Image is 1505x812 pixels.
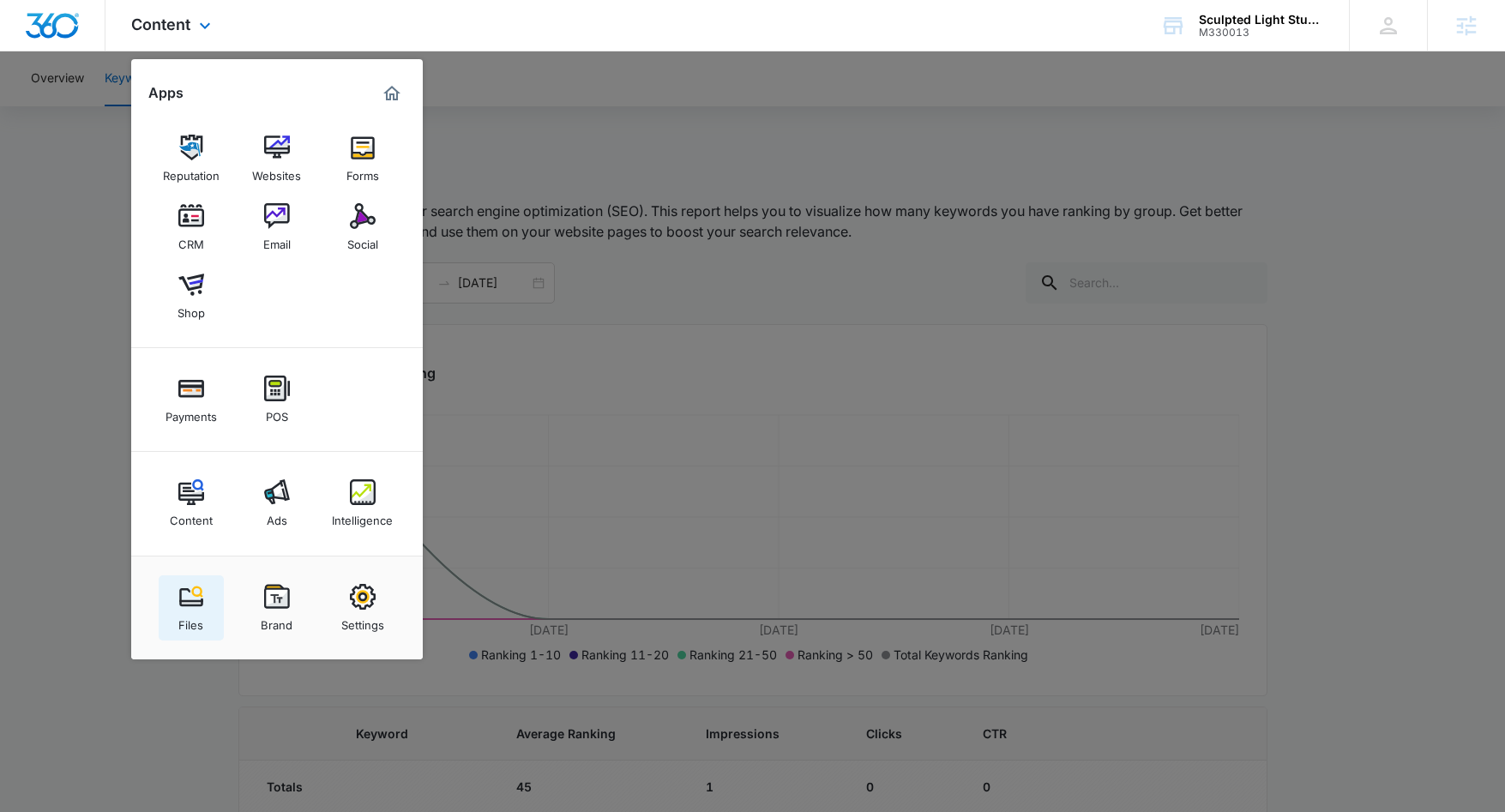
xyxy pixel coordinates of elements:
[261,610,292,632] div: Brand
[163,160,220,183] div: Reputation
[190,101,289,112] div: Keywords by Traffic
[166,401,217,424] div: Payments
[330,575,395,641] a: Settings
[171,99,184,113] img: tab_keywords_by_traffic_grey.svg
[330,195,395,260] a: Social
[159,195,224,260] a: CRM
[46,99,60,113] img: tab_domain_overview_orange.svg
[266,401,288,424] div: POS
[346,160,379,183] div: Forms
[178,298,205,320] div: Shop
[45,45,189,58] div: Domain: [DOMAIN_NAME]
[178,610,203,632] div: Files
[131,15,190,33] span: Content
[1199,27,1324,39] div: account id
[170,505,213,527] div: Content
[244,367,310,432] a: POS
[159,471,224,536] a: Content
[159,126,224,191] a: Reputation
[159,367,224,432] a: Payments
[244,126,310,191] a: Websites
[341,610,384,632] div: Settings
[263,229,291,251] div: Email
[148,85,184,101] h2: Apps
[252,160,301,183] div: Websites
[347,229,378,251] div: Social
[27,27,41,41] img: logo_orange.svg
[65,101,154,112] div: Domain Overview
[330,126,395,191] a: Forms
[1199,13,1324,27] div: account name
[332,505,393,527] div: Intelligence
[244,471,310,536] a: Ads
[159,263,224,328] a: Shop
[330,471,395,536] a: Intelligence
[378,80,406,107] a: Marketing 360® Dashboard
[178,229,204,251] div: CRM
[244,195,310,260] a: Email
[159,575,224,641] a: Files
[27,45,41,58] img: website_grey.svg
[267,505,287,527] div: Ads
[48,27,84,41] div: v 4.0.25
[244,575,310,641] a: Brand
